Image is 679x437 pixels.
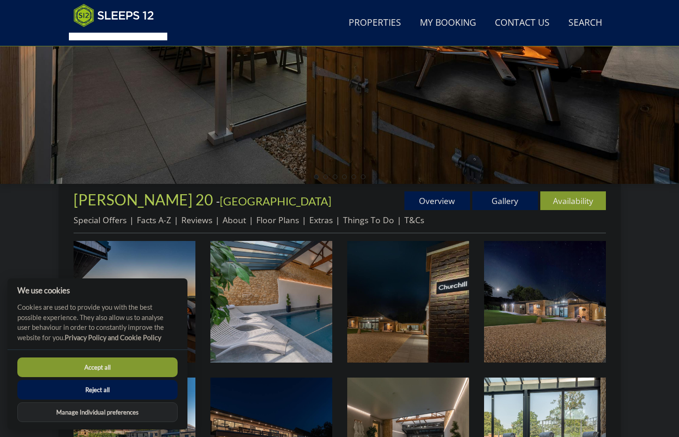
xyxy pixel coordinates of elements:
img: Churchill 20 - Holiday house with a private pool for large groups [484,241,606,363]
img: Churchill 20 - Luxury holiday house for groups in Somerset [347,241,469,363]
a: Privacy Policy and Cookie Policy [65,334,161,342]
iframe: Customer reviews powered by Trustpilot [69,33,167,41]
h2: We use cookies [7,286,187,295]
img: Churchill 20 - Large group accommodation with a private pool, sleeps 20 + 10 [210,241,332,363]
a: Facts A-Z [137,214,171,226]
p: Cookies are used to provide you with the best possible experience. They also allow us to analyse ... [7,302,187,350]
span: - [216,194,331,208]
a: Properties [345,13,405,34]
a: About [223,214,246,226]
span: [PERSON_NAME] 20 [74,190,213,209]
a: Gallery [472,191,538,210]
button: Manage Individual preferences [17,402,178,422]
button: Reject all [17,380,178,400]
a: Floor Plans [256,214,299,226]
button: Accept all [17,357,178,377]
img: Churchill 20 - Spend balmy evenings out on the balcony as the sun sets over the Somerset countryside [74,241,195,363]
a: Contact Us [491,13,553,34]
img: Sleeps 12 [74,4,154,27]
a: Overview [404,191,470,210]
a: [PERSON_NAME] 20 [74,190,216,209]
a: My Booking [416,13,480,34]
a: Search [565,13,606,34]
a: T&Cs [404,214,424,226]
a: Things To Do [343,214,394,226]
a: Availability [540,191,606,210]
a: Reviews [181,214,212,226]
a: Special Offers [74,214,127,226]
a: Extras [309,214,333,226]
a: [GEOGRAPHIC_DATA] [220,194,331,208]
